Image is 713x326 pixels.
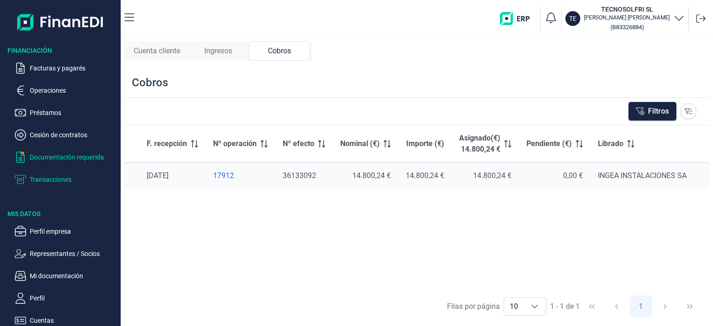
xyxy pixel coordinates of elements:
button: Operaciones [15,85,117,96]
span: 1 - 1 de 1 [550,303,580,310]
button: Representantes / Socios [15,248,117,259]
span: Cobros [268,45,291,57]
p: 14.800,24 € [461,144,500,155]
p: Representantes / Socios [30,248,117,259]
p: Cesión de contratos [30,129,117,141]
p: Perfil [30,293,117,304]
div: Filas por página [447,301,500,312]
small: Copiar cif [610,24,644,31]
span: Nº efecto [283,138,314,149]
button: Cesión de contratos [15,129,117,141]
button: Last Page [679,295,701,318]
div: Cobros [132,75,168,90]
span: Cuenta cliente [134,45,180,57]
span: 10 [504,298,524,315]
button: Previous Page [605,295,628,318]
button: Mi documentación [15,270,117,281]
button: Préstamos [15,107,117,118]
div: 14.800,24 € [340,171,391,180]
p: Transacciones [30,174,117,185]
button: Next Page [654,295,676,318]
div: 0,00 € [526,171,583,180]
button: TETECNOSOLFRI SL[PERSON_NAME] [PERSON_NAME](B83326884) [565,5,685,32]
span: Librado [598,138,623,149]
span: Nº operación [213,138,257,149]
span: Nominal (€) [340,138,380,149]
button: Filtros [628,102,677,121]
p: Operaciones [30,85,117,96]
button: Cuentas [15,315,117,326]
div: 14.800,24 € [459,171,512,180]
button: Transacciones [15,174,117,185]
span: Pendiente (€) [526,138,572,149]
button: First Page [581,295,603,318]
button: Perfil [15,293,117,304]
span: 36133092 [283,171,316,180]
a: 17912 [213,171,268,180]
p: Cuentas [30,315,117,326]
span: F. recepción [147,138,187,149]
button: Facturas y pagarés [15,63,117,74]
div: Cobros [249,41,310,61]
span: Ingresos [204,45,232,57]
p: [PERSON_NAME] [PERSON_NAME] [584,14,670,21]
img: erp [500,12,537,25]
p: Documentación requerida [30,152,117,163]
div: [DATE] [147,171,198,180]
p: Mi documentación [30,270,117,281]
p: Asignado(€) [459,133,500,144]
p: TE [569,14,577,23]
button: Perfil empresa [15,226,117,237]
div: Ingresos [188,41,249,61]
p: Facturas y pagarés [30,63,117,74]
p: Préstamos [30,107,117,118]
button: Documentación requerida [15,152,117,163]
div: INGEA INSTALACIONES SA [598,171,687,180]
h3: TECNOSOLFRI SL [584,5,670,14]
button: Page 1 [630,295,652,318]
img: Logo de aplicación [17,7,104,37]
div: Cuenta cliente [126,41,188,61]
div: Choose [524,298,546,315]
span: Importe (€) [406,138,444,149]
div: 14.800,24 € [406,171,444,180]
p: Perfil empresa [30,226,117,237]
